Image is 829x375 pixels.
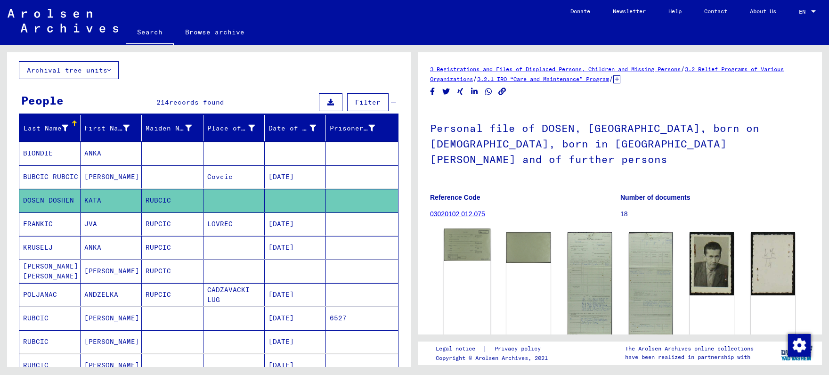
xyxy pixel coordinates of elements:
[81,189,142,212] mat-cell: KATA
[347,93,389,111] button: Filter
[146,123,192,133] div: Maiden Name
[497,86,507,98] button: Copy link
[477,75,609,82] a: 3.2.1 IRO “Care and Maintenance” Program
[355,98,381,106] span: Filter
[21,92,64,109] div: People
[568,232,612,371] img: 001.jpg
[81,165,142,188] mat-cell: [PERSON_NAME]
[444,228,491,261] img: 001.jpg
[506,232,551,263] img: 002.jpg
[19,260,81,283] mat-cell: [PERSON_NAME] [PERSON_NAME]
[620,194,691,201] b: Number of documents
[326,115,398,141] mat-header-cell: Prisoner #
[126,21,174,45] a: Search
[436,344,552,354] div: |
[473,74,477,83] span: /
[326,307,398,330] mat-cell: 6527
[690,232,734,295] img: 003.jpg
[84,123,130,133] div: First Name
[681,65,685,73] span: /
[265,330,326,353] mat-cell: [DATE]
[146,121,203,136] div: Maiden Name
[441,86,451,98] button: Share on Twitter
[174,21,256,43] a: Browse archive
[81,283,142,306] mat-cell: ANDZELKA
[484,86,494,98] button: Share on WhatsApp
[19,142,81,165] mat-cell: BIONDIE
[81,115,142,141] mat-header-cell: First Name
[169,98,224,106] span: records found
[430,210,485,218] a: 03020102 012.075
[19,165,81,188] mat-cell: BUBCIC RUBCIC
[265,212,326,236] mat-cell: [DATE]
[470,86,480,98] button: Share on LinkedIn
[142,283,203,306] mat-cell: RUPCIC
[330,123,375,133] div: Prisoner #
[268,121,328,136] div: Date of Birth
[207,121,267,136] div: Place of Birth
[207,123,255,133] div: Place of Birth
[23,123,68,133] div: Last Name
[455,86,465,98] button: Share on Xing
[203,165,265,188] mat-cell: Covcic
[19,61,119,79] button: Archival tree units
[19,189,81,212] mat-cell: DOSEN DOSHEN
[430,106,810,179] h1: Personal file of DOSEN, [GEOGRAPHIC_DATA], born on [DEMOGRAPHIC_DATA], born in [GEOGRAPHIC_DATA][...
[788,334,811,357] img: Change consent
[19,307,81,330] mat-cell: RUBCIC
[23,121,80,136] div: Last Name
[799,8,809,15] span: EN
[625,344,754,353] p: The Arolsen Archives online collections
[142,189,203,212] mat-cell: RUBCIC
[779,341,814,365] img: yv_logo.png
[620,209,810,219] p: 18
[81,330,142,353] mat-cell: [PERSON_NAME]
[19,283,81,306] mat-cell: POLJANAC
[203,212,265,236] mat-cell: LOVREC
[81,142,142,165] mat-cell: ANKA
[430,65,681,73] a: 3 Registrations and Files of Displaced Persons, Children and Missing Persons
[19,236,81,259] mat-cell: KRUSELJ
[142,115,203,141] mat-header-cell: Maiden Name
[268,123,316,133] div: Date of Birth
[19,212,81,236] mat-cell: FRANKIC
[81,260,142,283] mat-cell: [PERSON_NAME]
[436,354,552,362] p: Copyright © Arolsen Archives, 2021
[487,344,552,354] a: Privacy policy
[19,115,81,141] mat-header-cell: Last Name
[609,74,613,83] span: /
[81,212,142,236] mat-cell: JVA
[629,232,673,371] img: 002.jpg
[436,344,483,354] a: Legal notice
[265,236,326,259] mat-cell: [DATE]
[265,115,326,141] mat-header-cell: Date of Birth
[84,121,141,136] div: First Name
[330,121,387,136] div: Prisoner #
[142,212,203,236] mat-cell: RUPCIC
[142,260,203,283] mat-cell: RUPCIC
[265,165,326,188] mat-cell: [DATE]
[203,283,265,306] mat-cell: CADZAVACKI LUG
[751,232,795,295] img: 004.jpg
[19,330,81,353] mat-cell: RUBCIC
[428,86,438,98] button: Share on Facebook
[203,115,265,141] mat-header-cell: Place of Birth
[81,307,142,330] mat-cell: [PERSON_NAME]
[156,98,169,106] span: 214
[81,236,142,259] mat-cell: ANKA
[625,353,754,361] p: have been realized in partnership with
[430,194,480,201] b: Reference Code
[265,283,326,306] mat-cell: [DATE]
[265,307,326,330] mat-cell: [DATE]
[8,9,118,33] img: Arolsen_neg.svg
[142,236,203,259] mat-cell: RUPCIC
